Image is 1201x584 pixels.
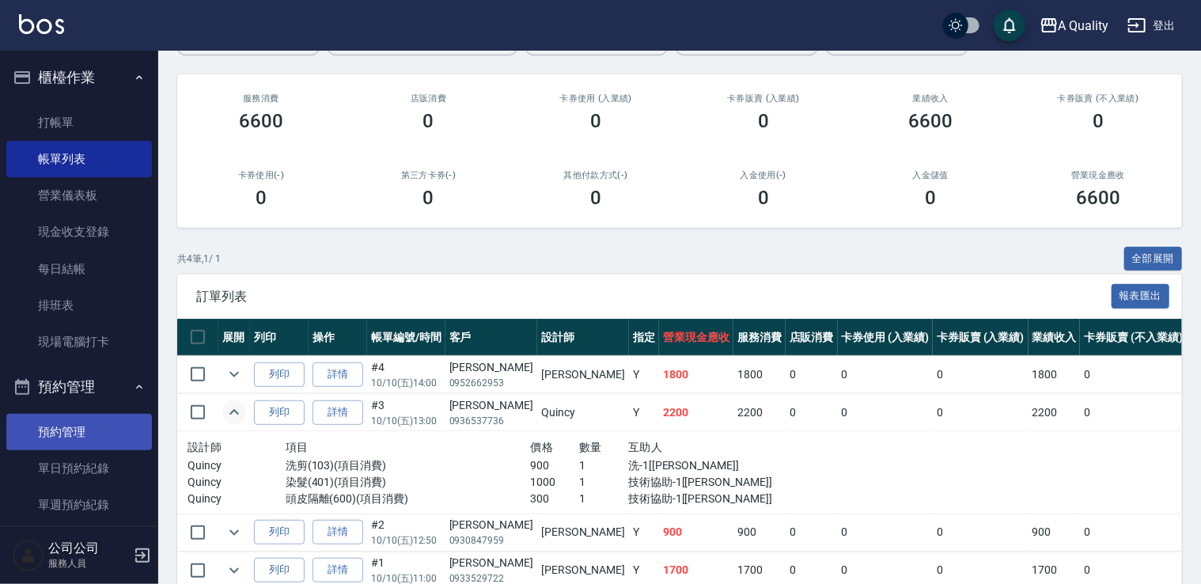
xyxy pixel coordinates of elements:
[866,170,996,180] h2: 入金儲值
[925,187,936,209] h3: 0
[838,514,934,551] td: 0
[629,394,659,431] td: Y
[449,533,533,548] p: 0930847959
[699,170,828,180] h2: 入金使用(-)
[423,187,434,209] h3: 0
[838,319,934,356] th: 卡券使用 (入業績)
[6,487,152,523] a: 單週預約紀錄
[48,540,129,556] h5: 公司公司
[445,319,537,356] th: 客戶
[222,559,246,582] button: expand row
[1033,93,1163,104] h2: 卡券販賣 (不入業績)
[933,514,1029,551] td: 0
[537,514,629,551] td: [PERSON_NAME]
[1124,247,1183,271] button: 全部展開
[6,450,152,487] a: 單日預約紀錄
[786,514,838,551] td: 0
[313,520,363,544] a: 詳情
[6,414,152,450] a: 預約管理
[286,441,309,453] span: 項目
[838,394,934,431] td: 0
[733,319,786,356] th: 服務消費
[1080,319,1186,356] th: 卡券販賣 (不入業績)
[1112,288,1170,303] a: 報表匯出
[364,93,494,104] h2: 店販消費
[590,110,601,132] h3: 0
[733,514,786,551] td: 900
[590,187,601,209] h3: 0
[13,540,44,571] img: Person
[222,521,246,544] button: expand row
[254,362,305,387] button: 列印
[449,555,533,571] div: [PERSON_NAME]
[313,558,363,582] a: 詳情
[239,110,283,132] h3: 6600
[177,252,221,266] p: 共 4 筆, 1 / 1
[188,491,286,507] p: Quincy
[449,414,533,428] p: 0936537736
[786,394,838,431] td: 0
[222,400,246,424] button: expand row
[1121,11,1182,40] button: 登出
[866,93,996,104] h2: 業績收入
[250,319,309,356] th: 列印
[371,376,441,390] p: 10/10 (五) 14:00
[309,319,367,356] th: 操作
[537,394,629,431] td: Quincy
[1080,514,1186,551] td: 0
[733,356,786,393] td: 1800
[933,319,1029,356] th: 卡券販賣 (入業績)
[364,170,494,180] h2: 第三方卡券(-)
[1080,394,1186,431] td: 0
[838,356,934,393] td: 0
[313,400,363,425] a: 詳情
[933,356,1029,393] td: 0
[1080,356,1186,393] td: 0
[423,110,434,132] h3: 0
[531,93,661,104] h2: 卡券使用 (入業績)
[530,457,579,474] p: 900
[449,376,533,390] p: 0952662953
[188,457,286,474] p: Quincy
[579,457,628,474] p: 1
[628,491,775,507] p: 技術協助-1[[PERSON_NAME]]
[6,214,152,250] a: 現金收支登錄
[659,356,733,393] td: 1800
[758,187,769,209] h3: 0
[537,356,629,393] td: [PERSON_NAME]
[659,514,733,551] td: 900
[1029,394,1081,431] td: 2200
[254,400,305,425] button: 列印
[579,441,602,453] span: 數量
[933,394,1029,431] td: 0
[1093,110,1104,132] h3: 0
[530,491,579,507] p: 300
[222,362,246,386] button: expand row
[367,356,445,393] td: #4
[254,558,305,582] button: 列印
[733,394,786,431] td: 2200
[286,474,530,491] p: 染髮(401)(項目消費)
[6,141,152,177] a: 帳單列表
[579,474,628,491] p: 1
[449,397,533,414] div: [PERSON_NAME]
[628,457,775,474] p: 洗-1[[PERSON_NAME]]
[449,359,533,376] div: [PERSON_NAME]
[19,14,64,34] img: Logo
[994,9,1025,41] button: save
[1029,514,1081,551] td: 900
[367,394,445,431] td: #3
[530,441,553,453] span: 價格
[286,491,530,507] p: 頭皮隔離(600)(項目消費)
[313,362,363,387] a: 詳情
[786,319,838,356] th: 店販消費
[659,394,733,431] td: 2200
[629,356,659,393] td: Y
[1059,16,1109,36] div: A Quality
[628,441,662,453] span: 互助人
[48,556,129,571] p: 服務人員
[758,110,769,132] h3: 0
[196,170,326,180] h2: 卡券使用(-)
[218,319,250,356] th: 展開
[1033,170,1163,180] h2: 營業現金應收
